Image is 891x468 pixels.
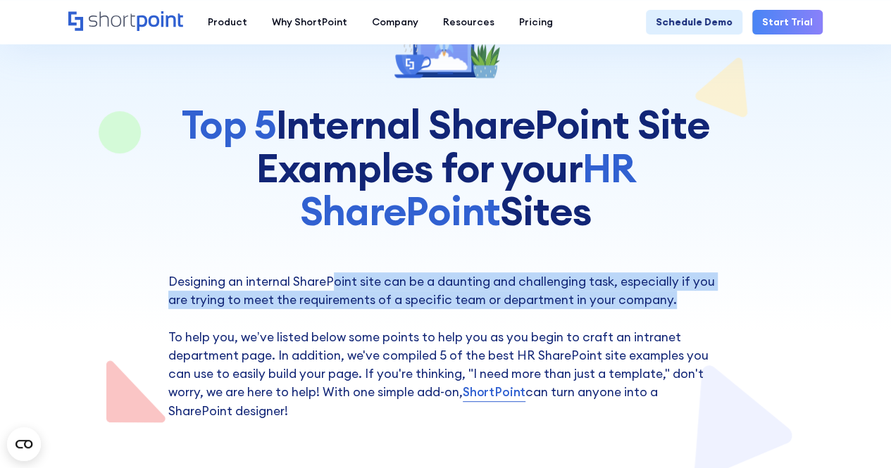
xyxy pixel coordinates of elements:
p: Designing an internal SharePoint site can be a daunting and challenging task, especially if you a... [168,272,723,420]
a: Company [359,10,430,34]
button: Open CMP widget [7,427,41,461]
div: Resources [443,15,494,30]
span: HR SharePoint [299,143,635,236]
div: Pricing [519,15,553,30]
a: Resources [430,10,506,34]
span: Top 5 [182,99,276,149]
div: Widget de chat [821,400,891,468]
iframe: Chat Widget [821,400,891,468]
div: Product [208,15,247,30]
div: Why ShortPoint [272,15,347,30]
a: ShortPoint [463,383,525,401]
a: Product [195,10,259,34]
h1: Internal SharePoint Site Examples for your Sites [168,103,723,233]
div: Company [372,15,418,30]
a: Schedule Demo [646,10,742,34]
a: Start Trial [752,10,823,34]
a: Home [68,11,183,32]
a: Pricing [506,10,565,34]
a: Why ShortPoint [259,10,359,34]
